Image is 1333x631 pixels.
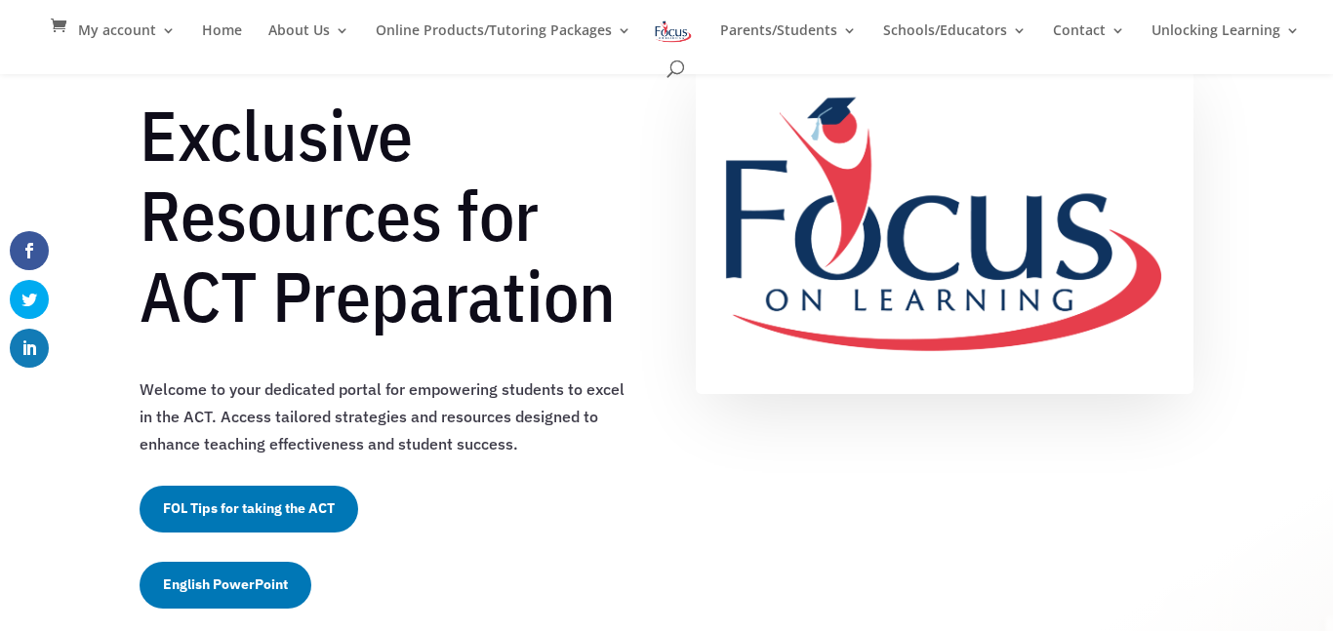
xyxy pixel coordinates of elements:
a: Schools/Educators [883,23,1027,57]
img: FullColor_FullLogo_Medium_TBG [696,56,1193,394]
a: Online Products/Tutoring Packages [376,23,631,57]
h1: Exclusive Resources for ACT Preparation [140,95,637,346]
a: My account [78,23,176,57]
a: About Us [268,23,349,57]
a: Home [202,23,242,57]
a: Unlocking Learning [1151,23,1300,57]
p: Welcome to your dedicated portal for empowering students to excel in the ACT. Access tailored str... [140,375,637,457]
a: Contact [1053,23,1125,57]
img: Focus on Learning [653,18,694,46]
a: English PowerPoint [140,562,311,609]
a: FOL Tips for taking the ACT [140,486,358,532]
a: Parents/Students [720,23,857,57]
